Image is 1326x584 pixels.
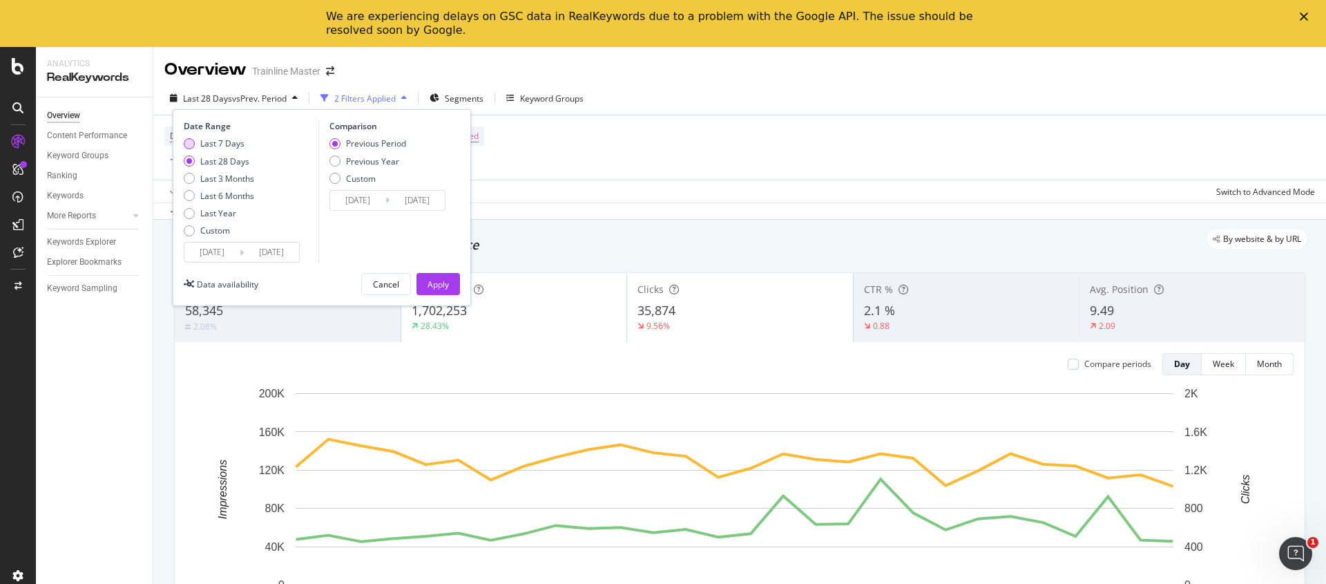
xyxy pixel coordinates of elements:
span: vs Prev. Period [232,93,287,104]
div: 28.43% [421,320,449,332]
text: 120K [259,464,285,476]
text: 400 [1184,541,1203,553]
button: Switch to Advanced Mode [1211,180,1315,202]
button: Segments [424,87,489,109]
div: Previous Period [329,138,406,149]
div: arrow-right-arrow-left [326,66,334,76]
span: Last 28 Days [183,93,232,104]
div: Keyword Sampling [47,281,117,296]
button: Last 28 DaysvsPrev. Period [164,87,303,109]
span: 1,702,253 [412,302,467,319]
span: Device [170,130,196,142]
a: Ranking [47,169,143,183]
div: Keywords [47,189,84,203]
div: Explorer Bookmarks [47,255,122,270]
div: Last 3 Months [200,173,254,185]
button: Week [1202,353,1246,375]
a: Explorer Bookmarks [47,255,143,270]
span: 58,345 [185,302,223,319]
input: End Date [390,191,445,210]
text: 800 [1184,502,1203,514]
div: Apply [427,279,449,290]
span: Segments [445,93,483,104]
span: 35,874 [637,302,675,319]
div: Last 7 Days [184,138,254,149]
div: Last 6 Months [200,190,254,202]
span: By website & by URL [1223,235,1301,243]
span: 2.1 % [864,302,895,319]
div: Keywords Explorer [47,235,116,249]
div: Week [1213,358,1234,370]
text: Clicks [1240,475,1251,505]
div: Content Performance [47,129,127,143]
text: 160K [259,426,285,437]
div: Custom [200,225,230,236]
div: Previous Period [346,138,406,149]
text: 1.2K [1184,464,1207,476]
span: 1 [1307,537,1318,548]
div: Last 28 Days [200,156,249,167]
div: Last 28 Days [184,156,254,167]
input: Start Date [184,243,240,262]
div: Data availability [197,279,258,290]
input: End Date [244,243,299,262]
div: legacy label [1207,229,1307,249]
a: Overview [47,109,143,123]
div: Close [1300,12,1314,21]
div: Trainline Master [252,64,320,78]
button: Day [1162,353,1202,375]
button: Apply [164,180,204,202]
button: Apply [416,273,460,295]
div: Comparison [329,120,450,132]
div: Keyword Groups [47,149,108,163]
div: Overview [164,58,247,82]
div: Last Year [200,207,236,219]
input: Start Date [330,191,385,210]
div: Compare periods [1084,358,1151,370]
div: 0.88 [873,320,890,332]
a: Content Performance [47,129,143,143]
text: Impressions [217,460,229,519]
div: 2 Filters Applied [334,93,396,104]
div: Custom [184,225,254,236]
div: Ranking [47,169,77,183]
div: Overview [47,109,80,123]
button: Add Filter [164,152,220,169]
span: Avg. Position [1090,283,1149,296]
div: 9.56% [646,320,670,332]
div: Analytics [47,58,142,70]
a: Keyword Groups [47,149,143,163]
span: 9.49 [1090,302,1114,319]
text: 80K [265,502,285,514]
div: Custom [346,173,376,185]
div: Cancel [373,279,399,290]
div: 2.08% [193,321,217,332]
text: 40K [265,541,285,553]
div: Keyword Groups [520,93,584,104]
div: 2.09 [1099,320,1115,332]
text: 1.6K [1184,426,1207,437]
button: Month [1246,353,1294,375]
div: RealKeywords [47,70,142,86]
div: Date Range [184,120,315,132]
div: Day [1174,358,1190,370]
text: 200K [259,388,285,399]
div: Last 6 Months [184,190,254,202]
button: Keyword Groups [501,87,589,109]
div: Last 7 Days [200,138,244,149]
span: CTR % [864,283,893,296]
a: More Reports [47,209,129,223]
div: We are experiencing delays on GSC data in RealKeywords due to a problem with the Google API. The ... [326,10,978,37]
div: Last 3 Months [184,173,254,185]
img: Equal [185,325,191,329]
button: 2 Filters Applied [315,87,412,109]
div: Previous Year [329,156,406,167]
div: Month [1257,358,1282,370]
a: Keywords Explorer [47,235,143,249]
div: More Reports [47,209,96,223]
a: Keyword Sampling [47,281,143,296]
a: Keywords [47,189,143,203]
iframe: Intercom live chat [1279,537,1312,570]
span: Clicks [637,283,664,296]
button: Cancel [361,273,411,295]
